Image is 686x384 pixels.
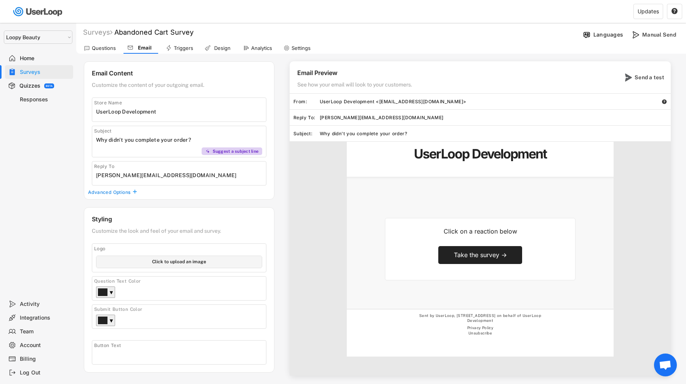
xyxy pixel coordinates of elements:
div: Responses [20,96,70,103]
div: [PERSON_NAME][EMAIL_ADDRESS][DOMAIN_NAME] [320,115,671,121]
div: From: [293,99,320,105]
div: Settings [292,45,311,51]
text:  [133,189,137,194]
div: Account [20,342,70,349]
div: Take the survey → [454,251,507,259]
div: Subject [94,128,266,134]
div: Quizzes [19,82,40,90]
div: Button Text [94,342,205,349]
img: Language%20Icon.svg [583,31,591,39]
div: Design [213,45,232,51]
div: ▼ [109,317,113,325]
div: Log Out [20,369,70,376]
div: Languages [593,31,623,38]
button:  [671,8,678,15]
div: Logo [94,246,266,252]
div: Customize the content of your outgoing email. [92,82,266,92]
img: userloop-logo-01.svg [11,4,65,19]
div: Activity [20,301,70,308]
div: Submit Button Color [94,307,268,313]
div: Questions [92,45,116,51]
div: Why didn't you complete your order? [320,131,671,137]
img: MagicMajor%20%28Purple%29.svg [205,149,210,153]
div: Click on a reaction below [412,227,548,235]
div: Reply To: [293,115,320,121]
div: Email Content [92,69,266,80]
div: Sent by UserLoop, [STREET_ADDRESS] on behalf of UserLoop Development [414,313,547,325]
font: Abandoned Cart Survey [114,28,194,36]
div: Unsubscribe [414,331,547,336]
div: Advanced Options [88,189,131,195]
div: UserLoop Development [404,146,556,166]
text:  [672,8,678,14]
div: Surveys [83,28,112,37]
div: Open chat [654,354,677,376]
div: See how your email will look to your customers. [297,81,414,91]
div: Manual Send [642,31,680,38]
div: Email Preview [297,69,337,79]
div: Styling [92,215,266,226]
div: Triggers [174,45,193,51]
div: Store Name [94,100,205,106]
div: Home [20,55,70,62]
div: Integrations [20,314,70,322]
button:  [131,189,138,194]
div: BETA [46,85,53,87]
img: SendMajor.svg [624,74,632,82]
div: Surveys [20,69,70,76]
div: Suggest a subject line [213,149,259,154]
div: Send a test [635,74,665,81]
div: Subject: [293,131,320,137]
div: ▼ [109,289,113,297]
div: UserLoop Development <[EMAIL_ADDRESS][DOMAIN_NAME]> [320,99,662,105]
div: Updates [638,9,659,14]
div: Email [135,45,154,51]
div: Billing [20,355,70,363]
div: Question Text Color [94,278,268,285]
div: Analytics [251,45,272,51]
button:  [662,99,667,104]
div: Reply To [94,163,205,170]
div: Customize the look and feel of your email and survey. [92,227,266,238]
div: Team [20,328,70,335]
div: Privacy Policy [414,325,547,331]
